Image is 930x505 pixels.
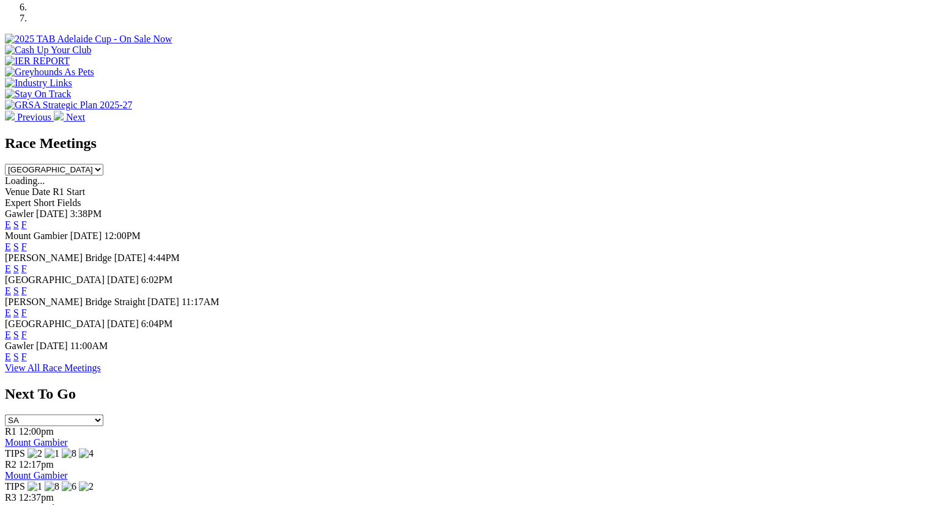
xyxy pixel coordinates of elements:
span: 12:17pm [19,459,54,470]
span: R1 Start [53,186,85,197]
span: [PERSON_NAME] Bridge [5,253,112,263]
span: Venue [5,186,29,197]
span: Next [66,112,85,122]
span: 12:00PM [104,230,141,241]
img: 4 [79,448,94,459]
img: 2 [28,448,42,459]
a: View All Race Meetings [5,363,101,373]
span: R2 [5,459,17,470]
a: S [13,219,19,230]
a: S [13,286,19,296]
img: GRSA Strategic Plan 2025-27 [5,100,132,111]
span: 4:44PM [148,253,180,263]
span: Fields [57,197,81,208]
a: S [13,241,19,252]
span: [DATE] [36,341,68,351]
a: F [21,241,27,252]
a: S [13,330,19,340]
a: E [5,219,11,230]
span: Mount Gambier [5,230,68,241]
img: Stay On Track [5,89,71,100]
span: 6:02PM [141,275,173,285]
span: 12:00pm [19,426,54,437]
img: Industry Links [5,78,72,89]
span: 6:04PM [141,319,173,329]
img: Cash Up Your Club [5,45,91,56]
a: Mount Gambier [5,470,68,481]
img: 8 [62,448,76,459]
a: F [21,219,27,230]
span: Date [32,186,50,197]
img: 1 [45,448,59,459]
a: E [5,308,11,318]
a: F [21,308,27,318]
img: 1 [28,481,42,492]
span: 3:38PM [70,208,102,219]
a: S [13,264,19,274]
span: [DATE] [114,253,146,263]
span: [DATE] [107,275,139,285]
span: R3 [5,492,17,503]
a: Next [54,112,85,122]
a: Mount Gambier [5,437,68,448]
span: 12:37pm [19,492,54,503]
a: S [13,352,19,362]
a: F [21,286,27,296]
span: TIPS [5,448,25,459]
a: Previous [5,112,54,122]
h2: Next To Go [5,386,925,402]
img: chevron-right-pager-white.svg [54,111,64,120]
span: 11:17AM [182,297,220,307]
img: 2025 TAB Adelaide Cup - On Sale Now [5,34,172,45]
span: Short [34,197,55,208]
span: Expert [5,197,31,208]
span: Previous [17,112,51,122]
span: [PERSON_NAME] Bridge Straight [5,297,145,307]
span: 11:00AM [70,341,108,351]
a: F [21,330,27,340]
span: [DATE] [107,319,139,329]
span: [GEOGRAPHIC_DATA] [5,319,105,329]
span: Gawler [5,208,34,219]
span: R1 [5,426,17,437]
a: F [21,264,27,274]
span: Loading... [5,175,45,186]
span: [DATE] [147,297,179,307]
img: 2 [79,481,94,492]
span: [DATE] [36,208,68,219]
a: E [5,286,11,296]
a: E [5,264,11,274]
a: E [5,352,11,362]
span: TIPS [5,481,25,492]
a: E [5,330,11,340]
img: Greyhounds As Pets [5,67,94,78]
img: chevron-left-pager-white.svg [5,111,15,120]
img: 8 [45,481,59,492]
span: [GEOGRAPHIC_DATA] [5,275,105,285]
img: IER REPORT [5,56,70,67]
img: 6 [62,481,76,492]
span: Gawler [5,341,34,351]
h2: Race Meetings [5,135,925,152]
a: S [13,308,19,318]
a: E [5,241,11,252]
a: F [21,352,27,362]
span: [DATE] [70,230,102,241]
